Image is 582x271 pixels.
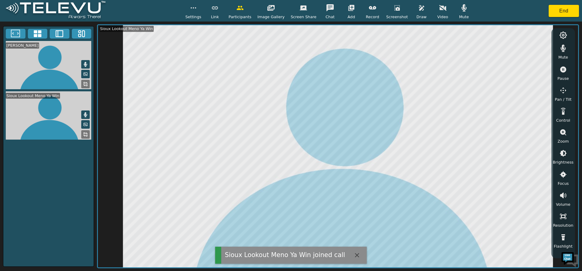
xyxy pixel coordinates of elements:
span: Screenshot [386,14,408,20]
span: Zoom [557,138,569,144]
span: Video [437,14,448,20]
span: Flashlight [554,243,573,249]
button: Picture in Picture [81,70,90,78]
span: Participants [229,14,251,20]
span: Pause [557,76,569,81]
div: Sioux Lookout Meno Ya Win [99,26,154,32]
span: Image Gallery [257,14,285,20]
button: Replace Feed [81,80,90,88]
span: Chat [326,14,335,20]
span: Resolution [553,222,573,228]
span: Settings [185,14,201,20]
span: Add [348,14,355,20]
div: Sioux Lookout Meno Ya Win [6,93,60,99]
button: Three Window Medium [72,29,92,39]
button: Picture in Picture [81,120,90,129]
div: [PERSON_NAME] [6,42,39,48]
span: Pan / Tilt [555,97,571,102]
span: Volume [556,202,570,207]
span: Draw [416,14,426,20]
span: Brightness [553,159,574,165]
button: 4x4 [28,29,48,39]
img: Chat Widget [561,250,579,268]
button: Replace Feed [81,130,90,139]
div: Sioux Lookout Meno Ya Win joined call [225,250,345,260]
button: Mute [81,110,90,119]
button: Two Window Medium [50,29,69,39]
span: Screen Share [291,14,316,20]
span: Mute [459,14,469,20]
span: Focus [558,181,569,186]
span: Mute [558,54,568,60]
span: Control [556,117,570,123]
button: Fullscreen [6,29,25,39]
button: Mute [81,60,90,69]
span: Record [366,14,379,20]
span: Link [211,14,219,20]
button: End [549,5,579,17]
